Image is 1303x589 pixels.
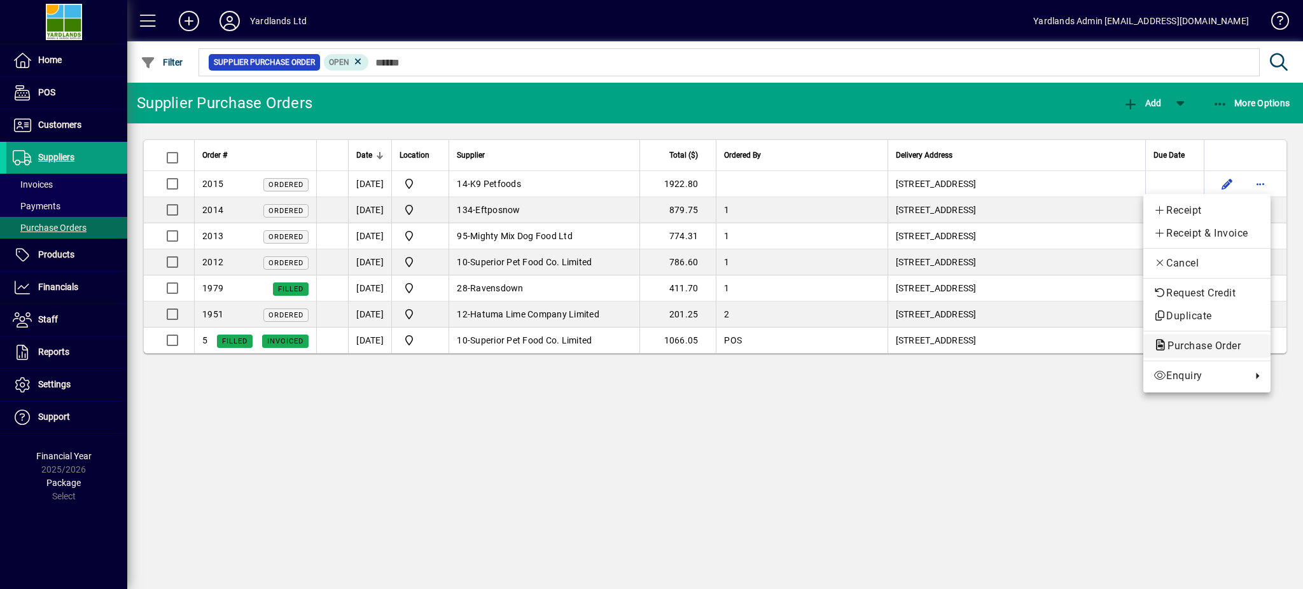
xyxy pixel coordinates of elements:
span: Cancel [1153,256,1260,271]
span: Enquiry [1153,368,1245,384]
span: Receipt & Invoice [1153,226,1260,241]
span: Duplicate [1153,308,1260,324]
span: Purchase Order [1153,340,1247,352]
span: Request Credit [1153,286,1260,301]
span: Receipt [1153,203,1260,218]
